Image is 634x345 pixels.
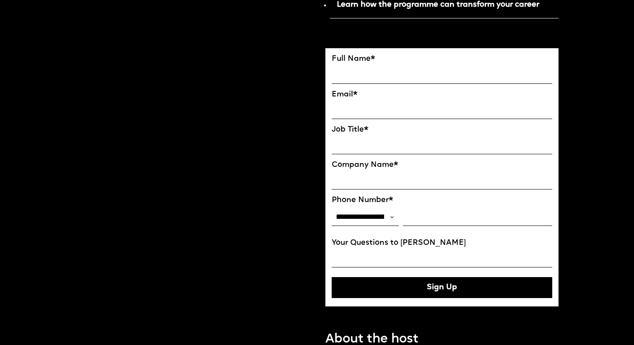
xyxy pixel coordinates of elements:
[332,161,552,170] label: Company Name
[332,277,552,298] button: Sign Up
[332,239,552,248] label: Your Questions to [PERSON_NAME]
[332,90,552,99] label: Email
[332,54,552,64] label: Full Name
[332,125,552,135] label: Job Title
[337,1,539,9] strong: Learn how the programme can transform your career
[332,196,552,205] label: Phone Number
